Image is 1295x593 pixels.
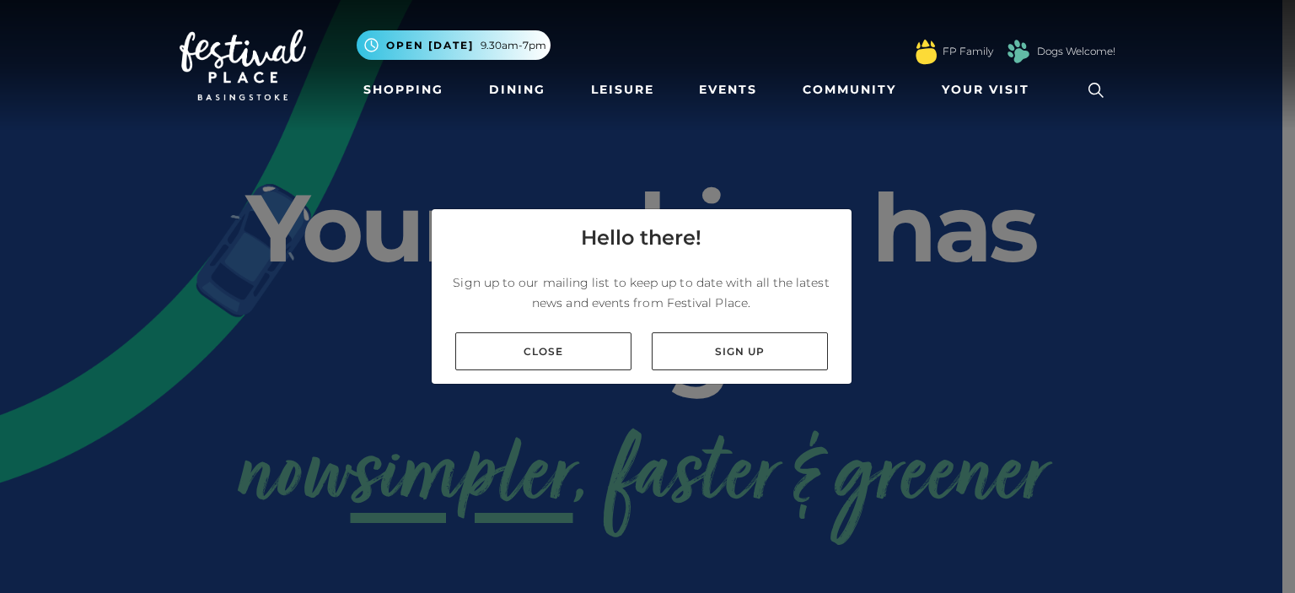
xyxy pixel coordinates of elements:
[1037,44,1115,59] a: Dogs Welcome!
[692,74,764,105] a: Events
[357,30,551,60] button: Open [DATE] 9.30am-7pm
[482,74,552,105] a: Dining
[455,332,631,370] a: Close
[935,74,1045,105] a: Your Visit
[357,74,450,105] a: Shopping
[481,38,546,53] span: 9.30am-7pm
[386,38,474,53] span: Open [DATE]
[942,81,1029,99] span: Your Visit
[584,74,661,105] a: Leisure
[796,74,903,105] a: Community
[180,30,306,100] img: Festival Place Logo
[445,272,838,313] p: Sign up to our mailing list to keep up to date with all the latest news and events from Festival ...
[652,332,828,370] a: Sign up
[581,223,701,253] h4: Hello there!
[943,44,993,59] a: FP Family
